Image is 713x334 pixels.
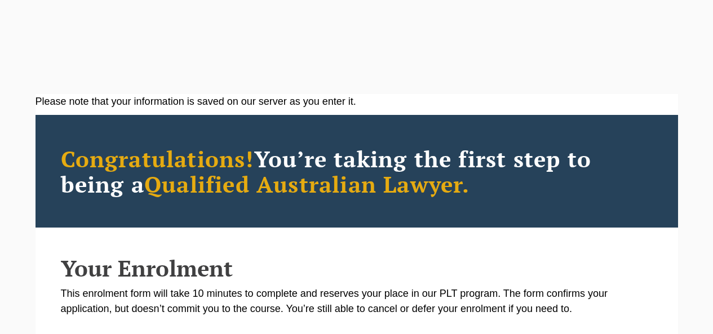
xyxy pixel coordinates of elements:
span: Congratulations! [61,144,254,173]
div: Please note that your information is saved on our server as you enter it. [36,94,678,109]
h2: Your Enrolment [61,256,653,280]
h2: You’re taking the first step to being a [61,146,653,197]
span: Qualified Australian Lawyer. [144,169,470,199]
